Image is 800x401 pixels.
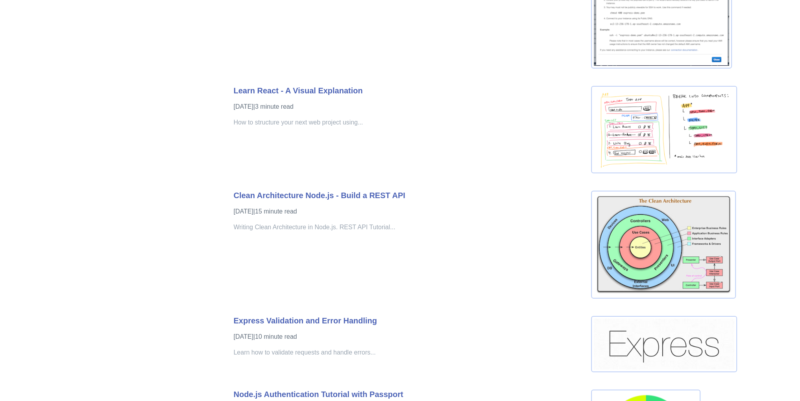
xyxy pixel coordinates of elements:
[233,390,403,399] a: Node.js Authentication Tutorial with Passport
[233,207,583,216] p: [DATE] | 15 minute read
[233,118,583,127] p: How to structure your next web project using...
[233,316,377,325] a: Express Validation and Error Handling
[233,102,583,111] p: [DATE] | 3 minute read
[233,348,583,357] p: Learn how to validate requests and handle errors...
[591,191,736,299] img: Clean
[233,191,405,200] a: Clean Architecture Node.js - Build a REST API
[233,86,362,95] a: Learn React - A Visual Explanation
[233,223,583,232] p: Writing Clean Architecture in Node.js. REST API Tutorial...
[233,332,583,342] p: [DATE] | 10 minute read
[591,86,737,173] img: 2. Components
[591,316,737,372] img: Express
